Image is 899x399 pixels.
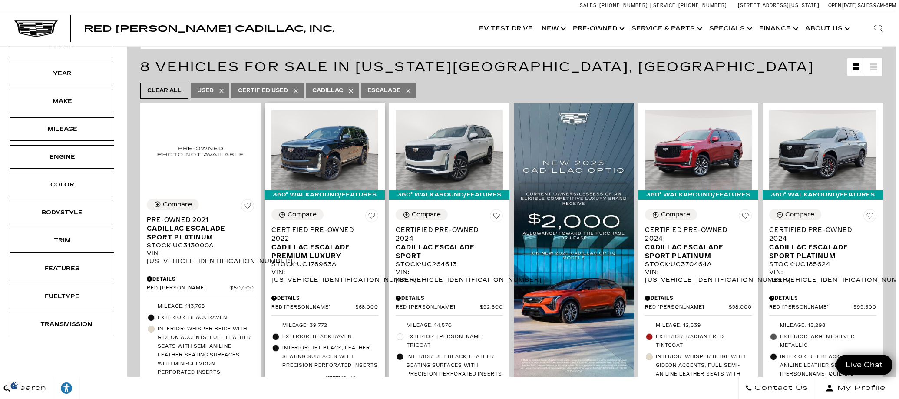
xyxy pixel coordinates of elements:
[40,152,84,162] div: Engine
[738,3,820,8] a: [STREET_ADDRESS][US_STATE]
[645,226,746,243] span: Certified Pre-Owned 2024
[396,110,503,190] img: 2024 Cadillac Escalade Sport
[769,304,853,311] span: Red [PERSON_NAME]
[158,313,254,322] span: Exterior: Black Raven
[645,260,752,268] div: Stock : UC370464A
[367,85,400,96] span: Escalade
[147,249,254,265] div: VIN: [US_VEHICLE_IDENTIFICATION_NUMBER]
[653,3,677,8] span: Service:
[396,320,503,331] li: Mileage: 14,570
[599,3,648,8] span: [PHONE_NUMBER]
[197,85,214,96] span: Used
[645,304,729,311] span: Red [PERSON_NAME]
[265,190,385,199] div: 360° WalkAround/Features
[769,268,876,284] div: VIN: [US_VEHICLE_IDENTIFICATION_NUMBER]
[769,294,876,302] div: Pricing Details - Certified Pre-Owned 2024 Cadillac Escalade Sport Platinum
[863,209,876,226] button: Save Vehicle
[271,243,372,260] span: Cadillac Escalade Premium Luxury
[147,110,254,192] img: 2021 Cadillac Escalade Sport Platinum
[412,211,441,219] div: Compare
[40,124,84,134] div: Mileage
[271,304,379,311] a: Red [PERSON_NAME] $68,000
[282,332,379,341] span: Exterior: Black Raven
[365,209,378,226] button: Save Vehicle
[40,319,84,329] div: Transmission
[656,352,752,396] span: Interior: Whisper Beige with Gideon accents, Full semi-aniline leather seats with mini-chevron pe...
[661,211,690,219] div: Compare
[40,69,84,78] div: Year
[763,190,883,199] div: 360° WalkAround/Features
[14,20,58,37] img: Cadillac Dark Logo with Cadillac White Text
[147,199,199,210] button: Compare Vehicle
[475,11,537,46] a: EV Test Drive
[147,224,248,242] span: Cadillac Escalade Sport Platinum
[769,110,876,190] img: 2024 Cadillac Escalade Sport Platinum
[4,381,24,390] section: Click to Open Cookie Consent Modal
[858,3,873,8] span: Sales:
[645,294,752,302] div: Pricing Details - Certified Pre-Owned 2024 Cadillac Escalade Sport Platinum
[537,11,568,46] a: New
[147,275,254,283] div: Pricing Details - Pre-Owned 2021 Cadillac Escalade Sport Platinum
[638,190,759,199] div: 360° WalkAround/Features
[645,226,752,260] a: Certified Pre-Owned 2024Cadillac Escalade Sport Platinum
[650,3,729,8] a: Service: [PHONE_NUMBER]
[163,201,192,209] div: Compare
[580,3,650,8] a: Sales: [PHONE_NUMBER]
[10,145,114,169] div: EngineEngine
[84,23,334,34] span: Red [PERSON_NAME] Cadillac, Inc.
[656,332,752,350] span: Exterior: Radiant Red Tintcoat
[705,11,755,46] a: Specials
[271,294,379,302] div: Pricing Details - Certified Pre-Owned 2022 Cadillac Escalade Premium Luxury
[853,304,876,311] span: $99,500
[10,62,114,85] div: YearYear
[396,268,503,284] div: VIN: [US_VEHICLE_IDENTIFICATION_NUMBER]
[755,11,801,46] a: Finance
[147,285,230,292] span: Red [PERSON_NAME]
[140,59,814,75] span: 8 Vehicles for Sale in [US_STATE][GEOGRAPHIC_DATA], [GEOGRAPHIC_DATA]
[290,376,322,392] img: Cadillac Certified Used Vehicle
[241,199,254,216] button: Save Vehicle
[785,211,814,219] div: Compare
[769,209,821,220] button: Compare Vehicle
[828,3,857,8] span: Open [DATE]
[801,11,853,46] a: About Us
[147,216,248,224] span: Pre-Owned 2021
[53,382,79,395] div: Explore your accessibility options
[40,236,84,245] div: Trim
[480,304,503,311] span: $92,500
[396,304,503,311] a: Red [PERSON_NAME] $92,500
[834,382,886,394] span: My Profile
[40,264,84,273] div: Features
[645,209,697,220] button: Compare Vehicle
[271,268,379,284] div: VIN: [US_VEHICLE_IDENTIFICATION_NUMBER]
[355,304,379,311] span: $68,000
[645,268,752,284] div: VIN: [US_VEHICLE_IDENTIFICATION_NUMBER]
[4,381,24,390] img: Opt-Out Icon
[147,301,254,312] li: Mileage: 113,768
[396,243,496,260] span: Cadillac Escalade Sport
[158,325,254,377] span: Interior: Whisper Beige with Gideon accents, Full leather seats with semi-aniline leather seating...
[238,85,288,96] span: Certified Used
[271,260,379,268] div: Stock : UC178963A
[10,382,46,394] span: Search
[490,209,503,226] button: Save Vehicle
[271,320,379,331] li: Mileage: 39,772
[312,85,343,96] span: Cadillac
[841,360,887,370] span: Live Chat
[10,257,114,280] div: FeaturesFeatures
[147,216,254,242] a: Pre-Owned 2021Cadillac Escalade Sport Platinum
[271,304,355,311] span: Red [PERSON_NAME]
[407,332,503,350] span: Exterior: [PERSON_NAME] Tricoat
[147,285,254,292] a: Red [PERSON_NAME] $50,000
[147,85,182,96] span: Clear All
[147,242,254,249] div: Stock : UC313000A
[769,304,876,311] a: Red [PERSON_NAME] $99,500
[40,96,84,106] div: Make
[847,58,865,76] a: Grid View
[271,226,372,243] span: Certified Pre-Owned 2022
[326,373,358,395] img: Show Me the CARFAX 1-Owner Badge
[739,209,752,226] button: Save Vehicle
[645,320,752,331] li: Mileage: 12,539
[780,352,876,379] span: Interior: Jet Black, Full semi-aniline leather seats with [PERSON_NAME] quilting
[836,355,892,375] a: Live Chat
